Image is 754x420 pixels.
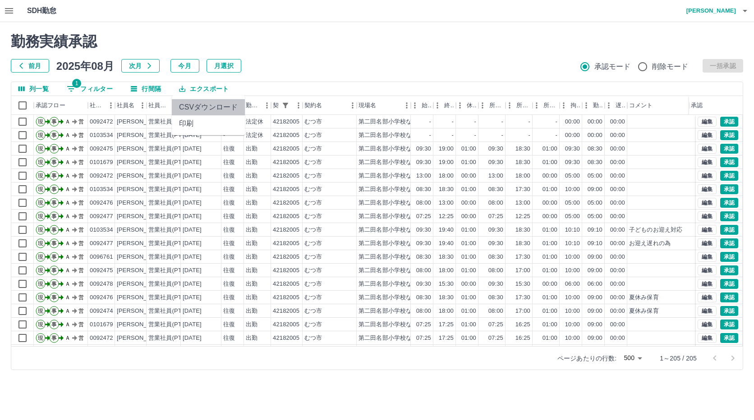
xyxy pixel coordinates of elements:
div: 05:00 [588,172,602,180]
button: メニュー [170,99,184,112]
div: 所定終業 [506,96,533,115]
text: Ａ [65,227,70,233]
div: 営業社員(PT契約) [148,118,196,126]
div: [DATE] [183,185,202,194]
div: むつ市 [304,118,322,126]
div: 00:00 [565,118,580,126]
text: 現 [38,173,43,179]
button: 編集 [698,306,717,316]
div: [PERSON_NAME] [117,131,166,140]
button: 編集 [698,225,717,235]
div: 現場名 [359,96,376,115]
div: 0092477 [90,239,113,248]
button: 承認 [720,198,738,208]
text: 事 [51,200,57,206]
text: Ａ [65,173,70,179]
div: 07:25 [416,212,431,221]
div: 出勤 [246,226,257,234]
div: 01:00 [461,158,476,167]
div: 0103534 [90,131,113,140]
div: 0101679 [90,158,113,167]
button: 編集 [698,157,717,167]
div: [DATE] [183,239,202,248]
span: 承認モード [594,61,631,72]
text: 現 [38,213,43,219]
div: 08:30 [488,185,503,194]
div: 営業社員(PT契約) [148,172,196,180]
div: 出勤 [246,145,257,153]
div: 0092476 [90,199,113,207]
button: 編集 [698,130,717,140]
button: 承認 [720,211,738,221]
div: 42182005 [273,185,299,194]
div: - [501,118,503,126]
div: 08:30 [416,185,431,194]
div: コメント [627,96,698,115]
div: - [556,131,557,140]
div: 08:30 [588,145,602,153]
button: エクスポート [172,82,236,96]
div: [PERSON_NAME] [117,172,166,180]
div: 13:00 [488,172,503,180]
div: 42182005 [273,118,299,126]
div: 出勤 [246,212,257,221]
text: 営 [78,132,84,138]
div: 00:00 [610,199,625,207]
div: [PERSON_NAME] [117,145,166,153]
div: 05:00 [588,212,602,221]
div: 17:30 [515,185,530,194]
div: 往復 [223,172,235,180]
div: 第二田名部小学校なかよし会 [359,199,436,207]
div: 01:00 [543,226,557,234]
ul: エクスポート [172,96,245,135]
div: むつ市 [304,212,322,221]
div: 営業社員(PT契約) [148,145,196,153]
text: Ａ [65,200,70,206]
div: 18:00 [439,172,454,180]
div: むつ市 [304,185,322,194]
div: - [429,131,431,140]
text: 営 [78,200,84,206]
div: [PERSON_NAME] [117,158,166,167]
div: 第二田名部小学校なかよし会 [359,145,436,153]
div: 42182005 [273,131,299,140]
text: 現 [38,146,43,152]
div: 往復 [223,185,235,194]
div: 00:00 [610,172,625,180]
div: 承認フロー [34,96,88,115]
text: Ａ [65,186,70,192]
button: 編集 [698,117,717,127]
div: 勤務 [593,96,603,115]
div: 09:30 [565,145,580,153]
div: 1件のフィルターを適用中 [279,99,292,112]
div: 09:30 [488,226,503,234]
div: 営業社員(PT契約) [148,185,196,194]
div: むつ市 [304,131,322,140]
li: 印刷 [172,115,245,132]
button: 月選択 [207,59,241,73]
div: 拘束 [560,96,582,115]
div: 01:00 [461,226,476,234]
div: 00:00 [610,212,625,221]
div: 往復 [223,226,235,234]
div: 第二田名部小学校なかよし会 [359,185,436,194]
div: 42182005 [273,158,299,167]
div: 社員区分 [148,96,170,115]
div: [PERSON_NAME] [117,212,166,221]
div: 05:00 [565,212,580,221]
div: 09:00 [588,185,602,194]
div: 出勤 [246,185,257,194]
text: Ａ [65,213,70,219]
div: 往復 [223,145,235,153]
div: 12:25 [439,212,454,221]
div: 遅刻等 [616,96,625,115]
text: 事 [51,146,57,152]
div: 05:00 [565,199,580,207]
button: 承認 [720,157,738,167]
div: 09:30 [488,158,503,167]
button: 編集 [698,265,717,275]
div: 承認 [691,96,703,115]
text: 営 [78,227,84,233]
div: 0092477 [90,212,113,221]
div: 勤務区分 [246,96,260,115]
